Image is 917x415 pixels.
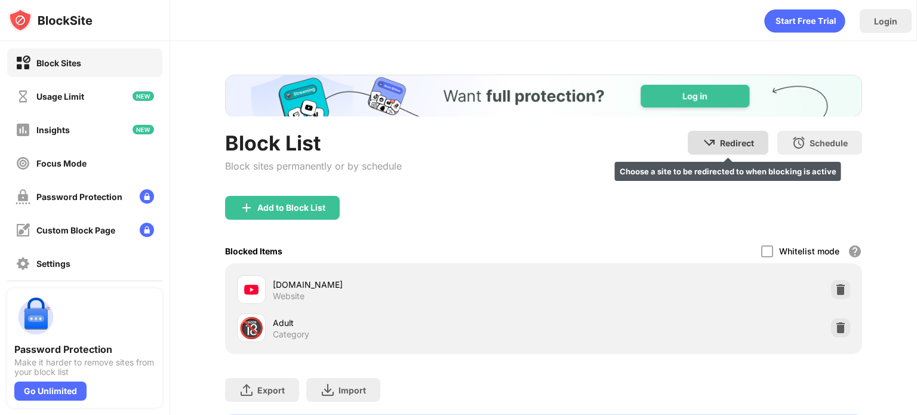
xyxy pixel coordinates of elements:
[140,189,154,204] img: lock-menu.svg
[16,256,30,271] img: settings-off.svg
[615,162,841,181] div: Choose a site to be redirected to when blocking is active
[339,385,366,395] div: Import
[16,56,30,70] img: block-on.svg
[257,203,325,213] div: Add to Block List
[764,9,845,33] div: animation
[36,58,81,68] div: Block Sites
[244,282,259,297] img: favicons
[273,316,543,329] div: Adult
[14,343,155,355] div: Password Protection
[16,156,30,171] img: focus-off.svg
[273,329,309,340] div: Category
[16,223,30,238] img: customize-block-page-off.svg
[36,192,122,202] div: Password Protection
[133,91,154,101] img: new-icon.svg
[273,278,543,291] div: [DOMAIN_NAME]
[16,122,30,137] img: insights-off.svg
[36,225,115,235] div: Custom Block Page
[225,131,402,155] div: Block List
[36,259,70,269] div: Settings
[273,291,304,302] div: Website
[8,8,93,32] img: logo-blocksite.svg
[140,223,154,237] img: lock-menu.svg
[720,138,754,148] div: Redirect
[14,358,155,377] div: Make it harder to remove sites from your block list
[36,125,70,135] div: Insights
[36,158,87,168] div: Focus Mode
[16,189,30,204] img: password-protection-off.svg
[225,75,862,116] iframe: Banner
[36,91,84,102] div: Usage Limit
[225,246,282,256] div: Blocked Items
[14,296,57,339] img: push-password-protection.svg
[779,246,839,256] div: Whitelist mode
[133,125,154,134] img: new-icon.svg
[257,385,285,395] div: Export
[239,316,264,340] div: 🔞
[16,89,30,104] img: time-usage-off.svg
[14,382,87,401] div: Go Unlimited
[810,138,848,148] div: Schedule
[874,16,897,26] div: Login
[225,160,402,172] div: Block sites permanently or by schedule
